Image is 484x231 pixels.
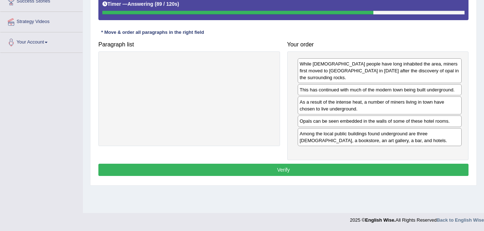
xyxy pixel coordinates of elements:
[102,1,179,7] h5: Timer —
[0,12,83,30] a: Strategy Videos
[365,217,395,223] strong: English Wise.
[298,115,462,127] div: Opals can be seen embedded in the walls of some of these hotel rooms.
[155,1,156,7] b: (
[437,217,484,223] a: Back to English Wise
[298,128,462,146] div: Among the local public buildings found underground are three [DEMOGRAPHIC_DATA], a bookstore, an ...
[0,32,83,50] a: Your Account
[98,164,469,176] button: Verify
[298,96,462,114] div: As a result of the intense heat, a number of miners living in town have chosen to live underground.
[350,213,484,223] div: 2025 © All Rights Reserved
[298,58,462,83] div: While [DEMOGRAPHIC_DATA] people have long inhabited the area, miners first moved to [GEOGRAPHIC_D...
[298,84,462,95] div: This has continued with much of the modern town being built underground.
[177,1,179,7] b: )
[128,1,154,7] b: Answering
[156,1,177,7] b: 89 / 120s
[98,29,207,36] div: * Move & order all paragraphs in the right field
[98,41,280,48] h4: Paragraph list
[287,41,469,48] h4: Your order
